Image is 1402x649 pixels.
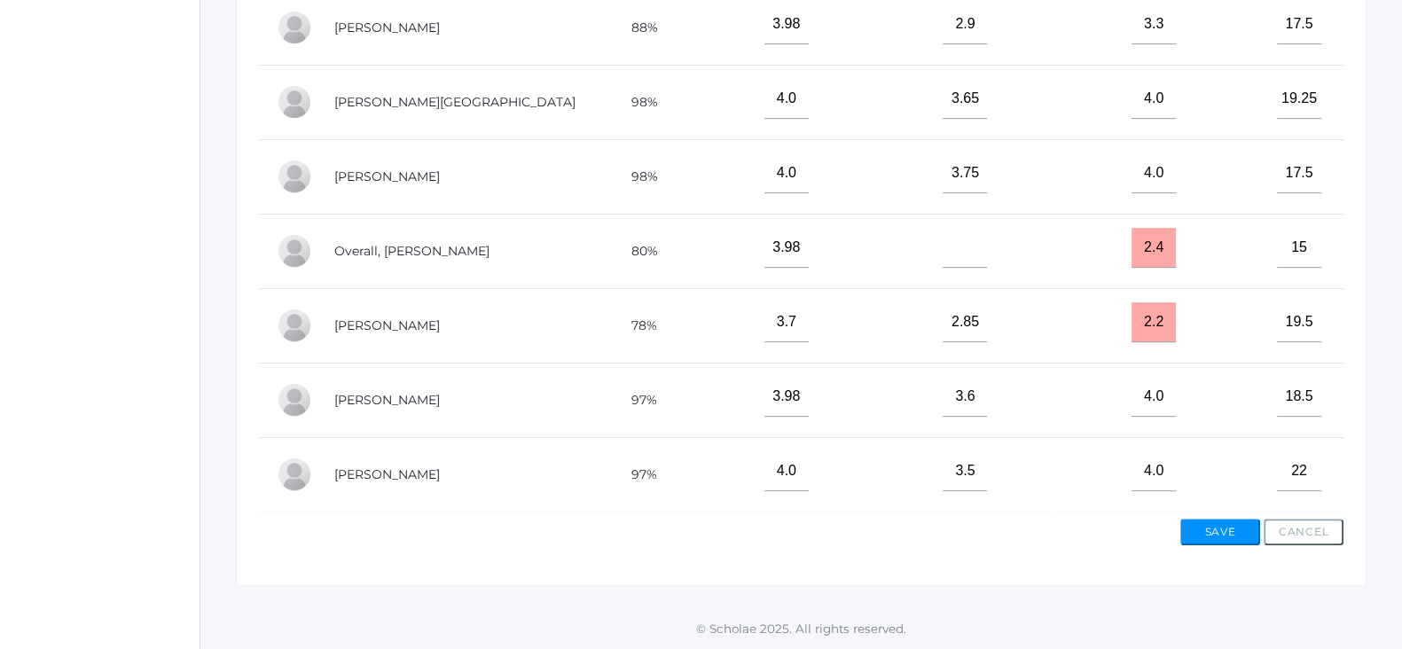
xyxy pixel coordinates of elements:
div: Leah Vichinsky [277,457,312,492]
div: Olivia Puha [277,308,312,343]
div: Emme Renz [277,382,312,418]
div: Chris Overall [277,233,312,269]
p: © Scholae 2025. All rights reserved. [200,620,1402,637]
div: Austin Hill [277,84,312,120]
a: [PERSON_NAME] [334,20,440,35]
td: 97% [580,363,695,437]
td: 78% [580,288,695,363]
div: Marissa Myers [277,159,312,194]
a: [PERSON_NAME] [334,168,440,184]
a: [PERSON_NAME] [334,392,440,408]
div: Rachel Hayton [277,10,312,45]
button: Cancel [1264,519,1343,545]
a: [PERSON_NAME][GEOGRAPHIC_DATA] [334,94,576,110]
button: Save [1180,519,1260,545]
a: [PERSON_NAME] [334,466,440,482]
a: [PERSON_NAME] [334,317,440,333]
td: 97% [580,437,695,512]
td: 98% [580,139,695,214]
td: 80% [580,214,695,288]
a: Overall, [PERSON_NAME] [334,243,490,259]
td: 98% [580,65,695,139]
